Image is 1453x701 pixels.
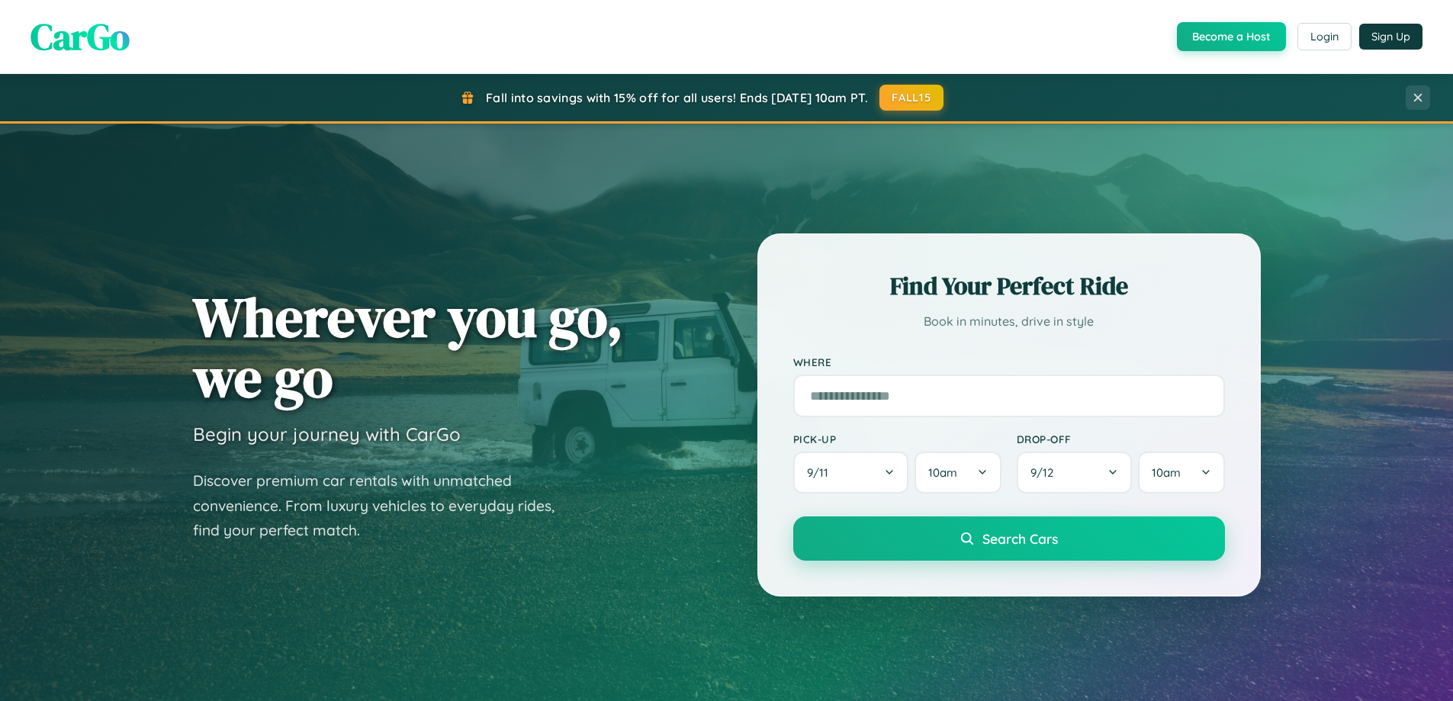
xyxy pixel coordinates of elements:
[793,310,1225,333] p: Book in minutes, drive in style
[1152,465,1181,480] span: 10am
[31,11,130,62] span: CarGo
[1017,432,1225,445] label: Drop-off
[793,355,1225,368] label: Where
[982,530,1058,547] span: Search Cars
[486,90,868,105] span: Fall into savings with 15% off for all users! Ends [DATE] 10am PT.
[1359,24,1422,50] button: Sign Up
[807,465,836,480] span: 9 / 11
[793,516,1225,561] button: Search Cars
[915,452,1001,494] button: 10am
[1017,452,1133,494] button: 9/12
[193,287,623,407] h1: Wherever you go, we go
[1138,452,1224,494] button: 10am
[793,269,1225,303] h2: Find Your Perfect Ride
[193,423,461,445] h3: Begin your journey with CarGo
[793,432,1001,445] label: Pick-up
[1297,23,1352,50] button: Login
[879,85,943,111] button: FALL15
[1177,22,1286,51] button: Become a Host
[193,468,574,543] p: Discover premium car rentals with unmatched convenience. From luxury vehicles to everyday rides, ...
[1030,465,1061,480] span: 9 / 12
[928,465,957,480] span: 10am
[793,452,909,494] button: 9/11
